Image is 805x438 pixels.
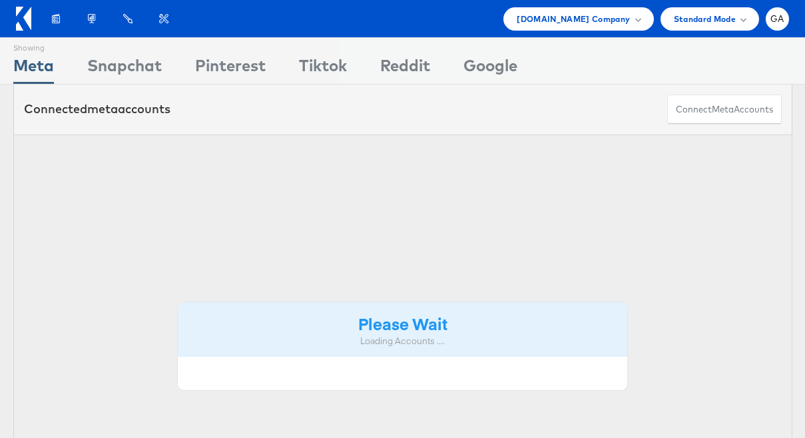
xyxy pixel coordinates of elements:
[380,54,430,84] div: Reddit
[712,103,734,116] span: meta
[24,101,170,118] div: Connected accounts
[87,54,162,84] div: Snapchat
[517,12,630,26] span: [DOMAIN_NAME] Company
[358,312,447,334] strong: Please Wait
[195,54,266,84] div: Pinterest
[87,101,118,116] span: meta
[667,95,782,124] button: ConnectmetaAccounts
[13,54,54,84] div: Meta
[299,54,347,84] div: Tiktok
[188,335,618,347] div: Loading Accounts ....
[770,15,784,23] span: GA
[13,38,54,54] div: Showing
[674,12,736,26] span: Standard Mode
[463,54,517,84] div: Google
